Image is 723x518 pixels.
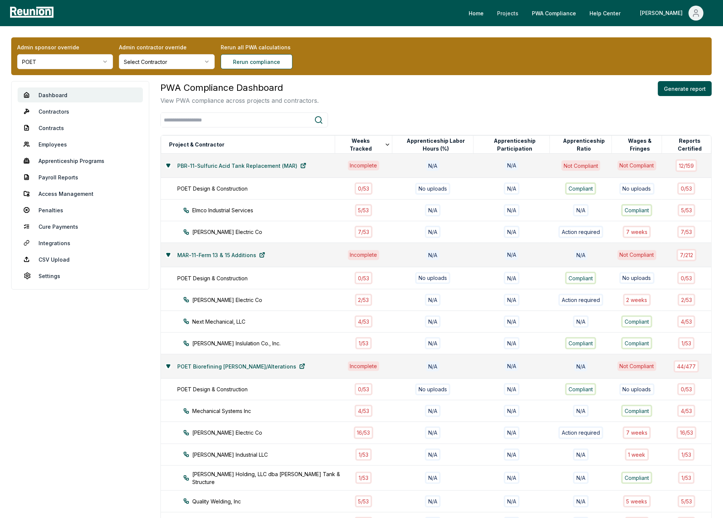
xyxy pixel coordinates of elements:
button: Reports Certified [668,137,711,152]
div: N/A [426,250,439,260]
div: N/A [425,495,441,508]
div: N/A [425,315,441,328]
div: N/A [425,294,441,306]
div: N/A [504,294,520,306]
div: N/A [504,337,520,349]
label: Admin sponsor override [17,43,113,51]
p: View PWA compliance across projects and contractors. [160,96,319,105]
div: 5 / 53 [355,495,373,508]
div: 1 / 53 [678,337,695,349]
div: 7 / 53 [355,226,373,238]
div: Compliant [621,405,652,417]
a: Projects [491,6,524,21]
button: Apprenticeship Participation [480,137,549,152]
div: Compliant [621,315,652,328]
div: 0 / 53 [355,272,373,284]
div: 7 / 53 [677,226,695,238]
div: N/A [425,405,441,417]
div: 5 / 53 [355,204,373,216]
div: Compliant [621,204,652,216]
div: Incomplete [348,361,380,371]
div: 16 / 53 [354,426,374,439]
div: 2 / 53 [355,294,373,306]
div: 1 / 53 [355,472,372,484]
div: N/A [426,160,439,170]
div: Compliant [621,337,652,349]
a: Cure Payments [18,219,143,234]
a: PBR-11-Sulfuric Acid Tank Replacement (MAR) [171,158,312,173]
a: Help Center [583,6,627,21]
a: Home [463,6,490,21]
div: N/A [573,448,589,461]
div: No uploads [415,383,450,395]
div: 5 / 53 [678,495,695,508]
div: Not Compliant [618,250,656,260]
div: Incomplete [348,250,380,260]
div: [PERSON_NAME] Industrial LLC [183,451,349,459]
div: 5 / 53 [678,204,695,216]
div: Compliant [565,337,596,349]
div: 0 / 53 [677,383,695,395]
a: Contractors [18,104,143,119]
a: Payroll Reports [18,170,143,185]
div: [PERSON_NAME] Inslulation Co., Inc. [183,339,349,347]
a: Penalties [18,203,143,218]
button: Wages & Fringes [618,137,662,152]
div: 4 / 53 [677,405,695,417]
h3: PWA Compliance Dashboard [160,81,319,95]
div: Action required [558,226,603,238]
button: Weeks Tracked [341,137,392,152]
div: N/A [574,361,588,371]
div: 0 / 53 [355,383,373,395]
div: 16 / 53 [677,426,696,439]
div: 1 / 53 [355,337,372,349]
div: 1 / 53 [678,472,695,484]
div: Mechanical Systems Inc [183,407,349,415]
div: N/A [425,448,441,461]
div: 2 week s [623,294,651,306]
div: [PERSON_NAME] Electric Co [183,228,349,236]
div: N/A [504,448,520,461]
div: N/A [573,472,589,484]
div: Compliant [621,472,652,484]
div: No uploads [619,383,655,395]
div: N/A [425,472,441,484]
div: N/A [425,426,441,439]
div: No uploads [415,272,450,284]
nav: Main [463,6,716,21]
div: 0 / 53 [677,272,695,284]
div: 44 / 477 [674,360,699,373]
div: 0 / 53 [677,182,695,195]
a: POET Biorefining [PERSON_NAME]/Alterations [171,359,311,374]
div: 7 week s [623,226,651,238]
div: 1 / 53 [355,448,372,461]
div: 7 week s [623,426,651,439]
div: N/A [504,383,520,395]
div: N/A [574,250,588,260]
div: Compliant [565,182,596,195]
div: N/A [505,361,518,371]
div: No uploads [619,272,655,284]
div: Not Compliant [561,160,600,170]
div: N/A [504,472,520,484]
div: N/A [504,204,520,216]
a: Employees [18,137,143,152]
div: N/A [505,250,518,260]
a: PWA Compliance [526,6,582,21]
div: N/A [504,272,520,284]
div: Incomplete [348,161,380,170]
button: Project & Contractor [168,137,226,152]
div: [PERSON_NAME] Holding, LLC dba [PERSON_NAME] Tank & Structure [183,470,349,486]
a: CSV Upload [18,252,143,267]
div: N/A [505,161,518,170]
div: N/A [573,495,589,508]
div: N/A [504,405,520,417]
div: 4 / 53 [355,405,373,417]
div: 5 week s [623,495,651,508]
div: Next Mechanical, LLC [183,318,349,326]
div: Not Compliant [618,361,656,371]
div: [PERSON_NAME] [640,6,686,21]
a: Integrations [18,235,143,250]
div: Not Compliant [618,161,656,170]
a: Apprenticeship Programs [18,153,143,168]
